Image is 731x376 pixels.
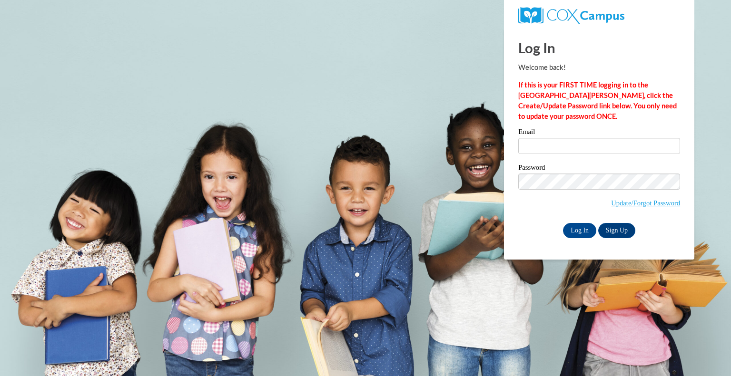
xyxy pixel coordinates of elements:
a: Update/Forgot Password [611,199,680,207]
a: COX Campus [518,11,624,19]
a: Sign Up [598,223,635,238]
p: Welcome back! [518,62,680,73]
strong: If this is your FIRST TIME logging in to the [GEOGRAPHIC_DATA][PERSON_NAME], click the Create/Upd... [518,81,677,120]
img: COX Campus [518,7,624,24]
h1: Log In [518,38,680,58]
label: Email [518,128,680,138]
input: Log In [563,223,596,238]
label: Password [518,164,680,174]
